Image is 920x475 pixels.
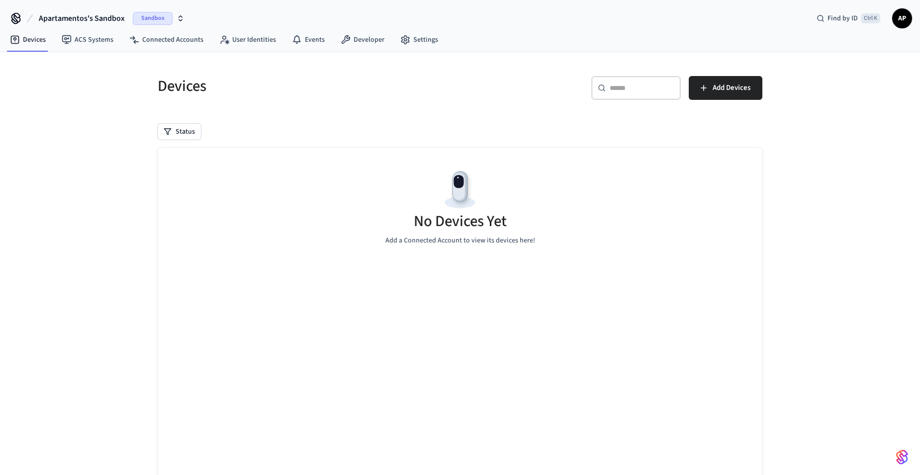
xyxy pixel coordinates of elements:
[713,81,750,94] span: Add Devices
[133,12,173,25] span: Sandbox
[211,31,284,49] a: User Identities
[392,31,446,49] a: Settings
[2,31,54,49] a: Devices
[896,449,908,465] img: SeamLogoGradient.69752ec5.svg
[438,167,482,212] img: Devices Empty State
[284,31,333,49] a: Events
[809,9,888,27] div: Find by IDCtrl K
[54,31,121,49] a: ACS Systems
[158,76,454,96] h5: Devices
[892,8,912,28] button: AP
[158,124,201,140] button: Status
[385,236,535,246] p: Add a Connected Account to view its devices here!
[121,31,211,49] a: Connected Accounts
[861,13,880,23] span: Ctrl K
[893,9,911,27] span: AP
[828,13,858,23] span: Find by ID
[333,31,392,49] a: Developer
[39,12,125,24] span: Apartamentos's Sandbox
[689,76,762,100] button: Add Devices
[414,211,507,232] h5: No Devices Yet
